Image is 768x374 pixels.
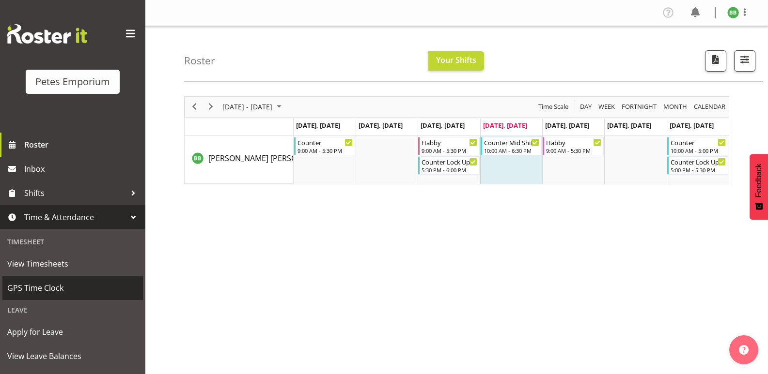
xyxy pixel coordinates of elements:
[597,101,616,113] span: Week
[298,137,353,147] div: Counter
[208,152,330,164] a: [PERSON_NAME] [PERSON_NAME]
[421,121,465,130] span: [DATE], [DATE]
[2,276,143,300] a: GPS Time Clock
[184,55,215,66] h4: Roster
[422,147,477,154] div: 9:00 AM - 5:30 PM
[2,232,143,252] div: Timesheet
[296,121,340,130] span: [DATE], [DATE]
[359,121,403,130] span: [DATE], [DATE]
[186,97,203,117] div: previous period
[24,137,141,152] span: Roster
[185,136,294,184] td: Beena Beena resource
[188,101,201,113] button: Previous
[671,166,726,174] div: 5:00 PM - 5:30 PM
[607,121,651,130] span: [DATE], [DATE]
[662,101,689,113] button: Timeline Month
[545,121,589,130] span: [DATE], [DATE]
[422,157,477,166] div: Counter Lock Up
[481,137,542,155] div: Beena Beena"s event - Counter Mid Shift Begin From Thursday, August 14, 2025 at 10:00:00 AM GMT+1...
[7,256,138,271] span: View Timesheets
[621,101,658,113] span: Fortnight
[484,147,539,154] div: 10:00 AM - 6:30 PM
[620,101,658,113] button: Fortnight
[483,121,527,130] span: [DATE], [DATE]
[671,137,726,147] div: Counter
[24,210,126,224] span: Time & Attendance
[428,51,484,71] button: Your Shifts
[670,121,714,130] span: [DATE], [DATE]
[484,137,539,147] div: Counter Mid Shift
[546,137,601,147] div: Habby
[422,137,477,147] div: Habby
[579,101,594,113] button: Timeline Day
[436,55,476,65] span: Your Shifts
[667,137,728,155] div: Beena Beena"s event - Counter Begin From Sunday, August 17, 2025 at 10:00:00 AM GMT+12:00 Ends At...
[7,281,138,295] span: GPS Time Clock
[692,101,727,113] button: Month
[221,101,273,113] span: [DATE] - [DATE]
[734,50,755,72] button: Filter Shifts
[705,50,726,72] button: Download a PDF of the roster according to the set date range.
[203,97,219,117] div: next period
[754,164,763,197] span: Feedback
[727,7,739,18] img: beena-bist9974.jpg
[739,345,749,355] img: help-xxl-2.png
[693,101,726,113] span: calendar
[2,344,143,368] a: View Leave Balances
[537,101,569,113] span: Time Scale
[35,75,110,89] div: Petes Emporium
[204,101,218,113] button: Next
[294,136,729,184] table: Timeline Week of August 14, 2025
[7,24,87,44] img: Rosterit website logo
[671,157,726,166] div: Counter Lock Up
[294,137,355,155] div: Beena Beena"s event - Counter Begin From Monday, August 11, 2025 at 9:00:00 AM GMT+12:00 Ends At ...
[2,252,143,276] a: View Timesheets
[418,156,479,175] div: Beena Beena"s event - Counter Lock Up Begin From Wednesday, August 13, 2025 at 5:30:00 PM GMT+12:...
[221,101,286,113] button: August 2025
[750,154,768,220] button: Feedback - Show survey
[2,320,143,344] a: Apply for Leave
[543,137,604,155] div: Beena Beena"s event - Habby Begin From Friday, August 15, 2025 at 9:00:00 AM GMT+12:00 Ends At Fr...
[546,147,601,154] div: 9:00 AM - 5:30 PM
[24,162,141,176] span: Inbox
[184,96,729,184] div: Timeline Week of August 14, 2025
[597,101,617,113] button: Timeline Week
[662,101,688,113] span: Month
[418,137,479,155] div: Beena Beena"s event - Habby Begin From Wednesday, August 13, 2025 at 9:00:00 AM GMT+12:00 Ends At...
[7,325,138,339] span: Apply for Leave
[671,147,726,154] div: 10:00 AM - 5:00 PM
[219,97,287,117] div: August 11 - 17, 2025
[422,166,477,174] div: 5:30 PM - 6:00 PM
[298,147,353,154] div: 9:00 AM - 5:30 PM
[537,101,570,113] button: Time Scale
[2,300,143,320] div: Leave
[24,186,126,200] span: Shifts
[7,349,138,363] span: View Leave Balances
[579,101,593,113] span: Day
[667,156,728,175] div: Beena Beena"s event - Counter Lock Up Begin From Sunday, August 17, 2025 at 5:00:00 PM GMT+12:00 ...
